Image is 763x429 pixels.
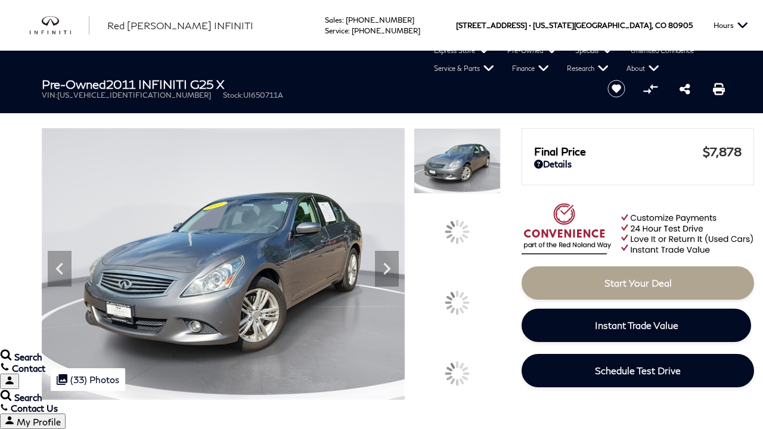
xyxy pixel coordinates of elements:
span: Search [14,392,42,403]
a: Print this Pre-Owned 2011 INFINITI G25 X [713,82,725,96]
a: Instant Trade Value [522,309,751,342]
a: [PHONE_NUMBER] [346,15,414,24]
a: infiniti [30,16,89,35]
span: $7,878 [703,144,742,158]
a: Express Store [425,42,498,60]
a: Share this Pre-Owned 2011 INFINITI G25 X [680,82,690,96]
a: Research [558,60,618,77]
img: INFINITI [30,16,89,35]
span: VIN: [42,91,57,100]
span: Instant Trade Value [595,319,678,331]
a: Pre-Owned [498,42,566,60]
a: Final Price $7,878 [534,144,742,158]
a: Details [534,158,742,169]
span: My Profile [17,416,61,427]
span: UI650711A [243,91,283,100]
span: : [348,26,350,35]
span: Search [14,352,42,362]
span: Start Your Deal [604,277,672,288]
span: Stock: [223,91,243,100]
span: : [342,15,344,24]
button: Save vehicle [603,79,629,98]
a: Finance [503,60,558,77]
span: Sales [325,15,342,24]
span: Red [PERSON_NAME] INFINITI [107,20,253,31]
a: Service & Parts [425,60,503,77]
span: Contact Us [11,403,58,414]
a: Specials [566,42,622,60]
span: [US_VEHICLE_IDENTIFICATION_NUMBER] [57,91,211,100]
img: Used 2011 Graphite Shadow INFINITI X image 1 [414,128,501,194]
a: Unlimited Confidence [622,42,703,60]
a: About [618,60,668,77]
h1: 2011 INFINITI G25 X [42,77,587,91]
span: Contact [12,363,45,374]
span: Service [325,26,348,35]
a: [PHONE_NUMBER] [352,26,420,35]
strong: Pre-Owned [42,77,106,91]
button: Compare vehicle [641,80,659,98]
img: Used 2011 Graphite Shadow INFINITI X image 1 [42,128,405,400]
a: Red [PERSON_NAME] INFINITI [107,18,253,33]
a: [STREET_ADDRESS] • [US_STATE][GEOGRAPHIC_DATA], CO 80905 [456,21,693,30]
nav: Main Navigation [12,42,763,77]
a: Start Your Deal [522,266,754,300]
span: Final Price [534,145,703,158]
